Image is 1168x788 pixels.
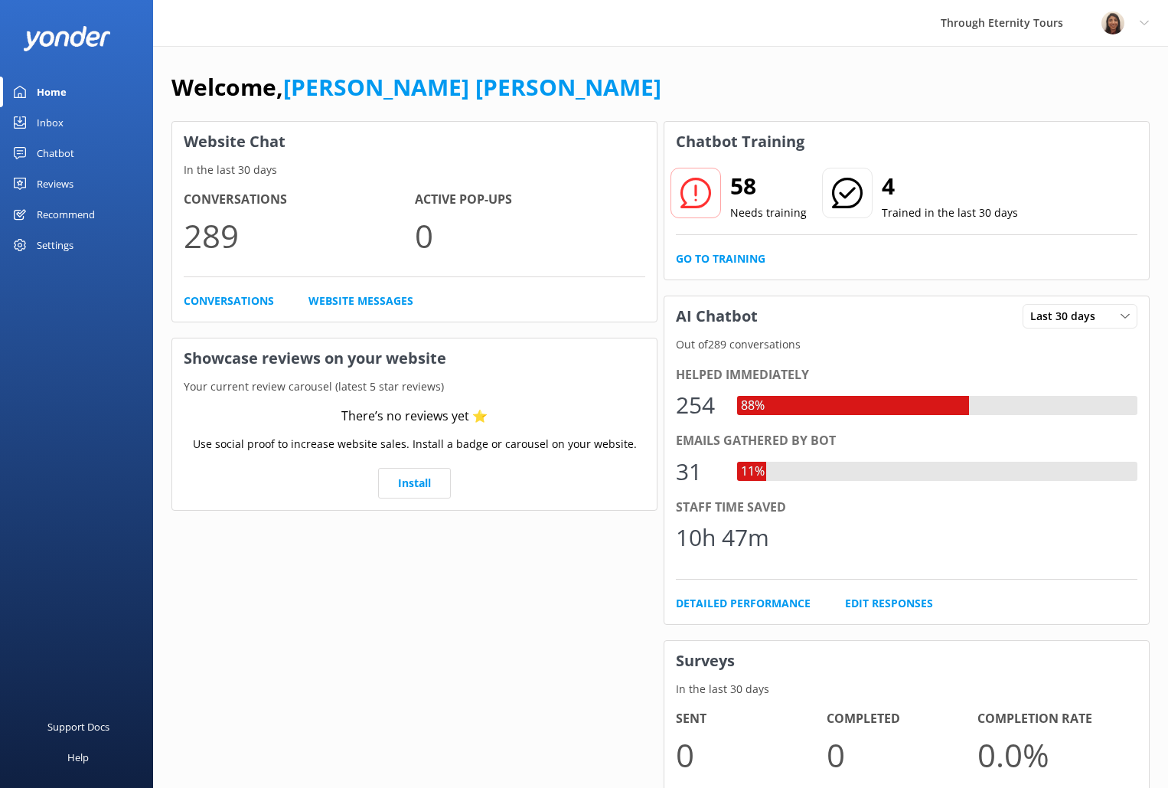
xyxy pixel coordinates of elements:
[341,407,488,427] div: There’s no reviews yet ⭐
[415,210,646,261] p: 0
[184,210,415,261] p: 289
[676,453,722,490] div: 31
[37,230,73,260] div: Settings
[172,162,657,178] p: In the last 30 days
[827,709,977,729] h4: Completed
[827,729,977,780] p: 0
[664,122,816,162] h3: Chatbot Training
[676,595,811,612] a: Detailed Performance
[845,595,933,612] a: Edit Responses
[415,190,646,210] h4: Active Pop-ups
[283,71,661,103] a: [PERSON_NAME] [PERSON_NAME]
[737,396,768,416] div: 88%
[184,190,415,210] h4: Conversations
[737,462,768,482] div: 11%
[676,519,769,556] div: 10h 47m
[37,138,74,168] div: Chatbot
[676,365,1137,385] div: Helped immediately
[1101,11,1124,34] img: 725-1755267273.png
[977,729,1128,780] p: 0.0 %
[730,204,807,221] p: Needs training
[676,709,827,729] h4: Sent
[1030,308,1104,325] span: Last 30 days
[308,293,413,309] a: Website Messages
[676,729,827,780] p: 0
[37,107,64,138] div: Inbox
[676,431,1137,451] div: Emails gathered by bot
[882,204,1018,221] p: Trained in the last 30 days
[184,293,274,309] a: Conversations
[664,296,769,336] h3: AI Chatbot
[882,168,1018,204] h2: 4
[977,709,1128,729] h4: Completion Rate
[193,436,637,453] p: Use social proof to increase website sales. Install a badge or carousel on your website.
[664,641,1149,681] h3: Surveys
[172,378,657,395] p: Your current review carousel (latest 5 star reviews)
[378,468,451,499] a: Install
[172,338,657,378] h3: Showcase reviews on your website
[172,122,657,162] h3: Website Chat
[676,498,1137,518] div: Staff time saved
[23,26,111,51] img: yonder-white-logo.png
[37,77,67,107] div: Home
[664,336,1149,353] p: Out of 289 conversations
[664,681,1149,698] p: In the last 30 days
[47,711,109,742] div: Support Docs
[676,387,722,423] div: 254
[67,742,89,773] div: Help
[37,199,95,230] div: Recommend
[37,168,73,199] div: Reviews
[171,69,661,106] h1: Welcome,
[730,168,807,204] h2: 58
[676,250,765,267] a: Go to Training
